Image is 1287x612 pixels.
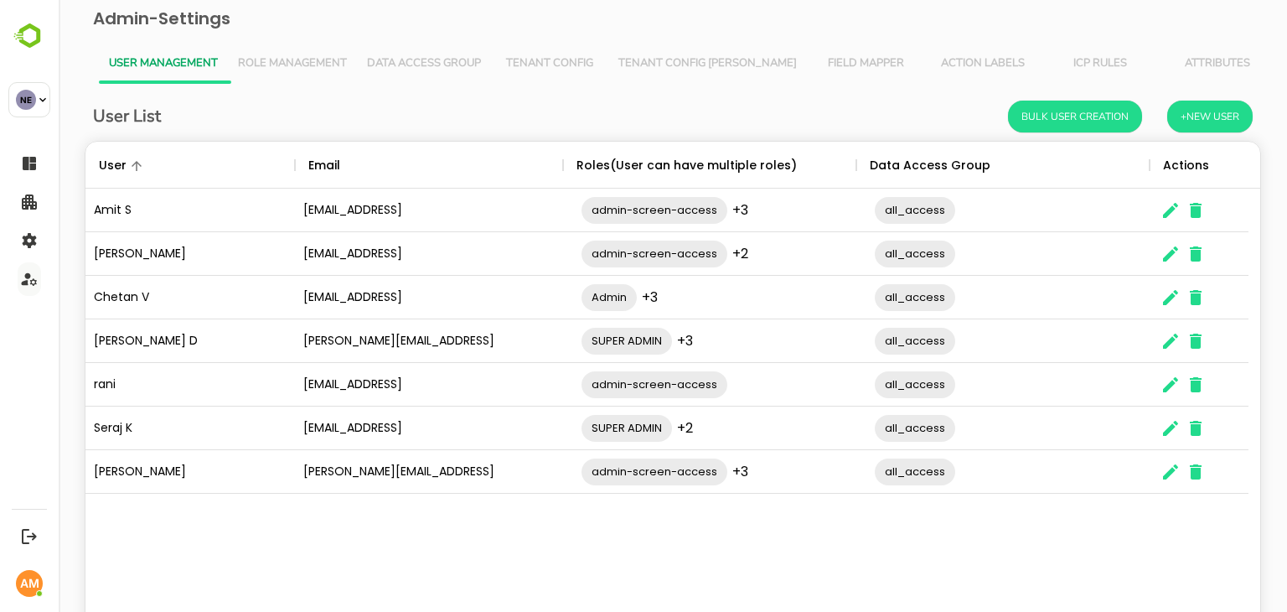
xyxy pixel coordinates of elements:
span: Attributes [1110,57,1207,70]
div: Seraj K [27,407,236,450]
span: Data Access Group [308,57,422,70]
div: rani [27,363,236,407]
span: Action Labels [876,57,973,70]
span: Role Management [179,57,288,70]
span: +3 [674,462,690,481]
div: NE [16,90,36,110]
button: Logout [18,525,40,547]
span: all_access [816,418,897,438]
span: +3 [674,200,690,220]
div: Data Access Group [811,142,932,189]
img: BambooboxLogoMark.f1c84d78b4c51b1a7b5f700c9845e183.svg [8,20,51,52]
span: User Management [50,57,159,70]
span: admin-screen-access [523,244,669,263]
span: +3 [618,331,634,350]
div: [EMAIL_ADDRESS] [236,363,504,407]
div: [EMAIL_ADDRESS] [236,189,504,232]
span: all_access [816,375,897,394]
span: +2 [674,244,690,263]
button: +New User [1109,101,1194,132]
span: admin-screen-access [523,200,669,220]
div: AM [16,570,43,597]
button: Sort [282,156,302,176]
span: all_access [816,462,897,481]
span: admin-screen-access [523,375,669,394]
span: SUPER ADMIN [523,418,613,438]
span: admin-screen-access [523,462,669,481]
span: Tenant Config [442,57,540,70]
button: Sort [68,156,88,176]
span: Admin [523,288,578,307]
div: [PERSON_NAME][EMAIL_ADDRESS] [236,319,504,363]
span: Field Mapper [758,57,855,70]
span: all_access [816,244,897,263]
div: [PERSON_NAME] [27,232,236,276]
div: Actions [1104,142,1150,189]
div: Vertical tabs example [40,44,1188,84]
h6: User List [34,103,102,130]
div: Chetan V [27,276,236,319]
span: +2 [618,418,634,438]
div: Amit S [27,189,236,232]
div: [PERSON_NAME] D [27,319,236,363]
div: [EMAIL_ADDRESS] [236,276,504,319]
span: all_access [816,331,897,350]
div: [PERSON_NAME] [27,450,236,494]
span: all_access [816,288,897,307]
div: [EMAIL_ADDRESS] [236,407,504,450]
span: SUPER ADMIN [523,331,613,350]
div: [EMAIL_ADDRESS] [236,232,504,276]
span: +3 [583,288,599,307]
div: Roles(User can have multiple roles) [518,142,738,189]
div: [PERSON_NAME][EMAIL_ADDRESS] [236,450,504,494]
button: Bulk User Creation [949,101,1083,132]
span: all_access [816,200,897,220]
span: Tenant Config [PERSON_NAME] [560,57,738,70]
div: Email [250,142,282,189]
span: ICP Rules [993,57,1090,70]
div: User [40,142,68,189]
